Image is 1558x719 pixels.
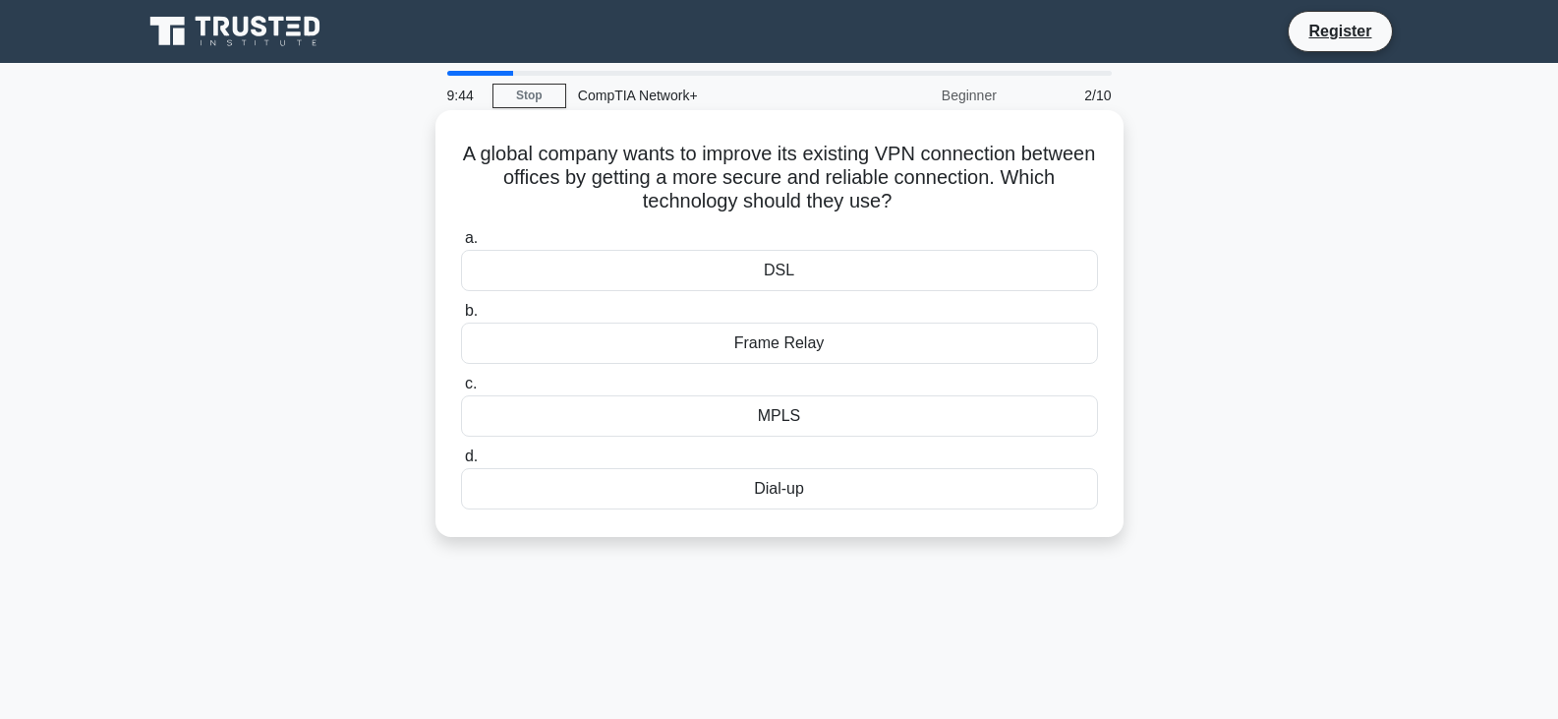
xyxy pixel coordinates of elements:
[1009,76,1124,115] div: 2/10
[461,395,1098,437] div: MPLS
[492,84,566,108] a: Stop
[566,76,837,115] div: CompTIA Network+
[465,302,478,319] span: b.
[465,375,477,391] span: c.
[465,448,478,464] span: d.
[461,250,1098,291] div: DSL
[837,76,1009,115] div: Beginner
[459,142,1100,214] h5: A global company wants to improve its existing VPN connection between offices by getting a more s...
[435,76,492,115] div: 9:44
[461,468,1098,509] div: Dial-up
[461,323,1098,364] div: Frame Relay
[1297,19,1383,43] a: Register
[465,229,478,246] span: a.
